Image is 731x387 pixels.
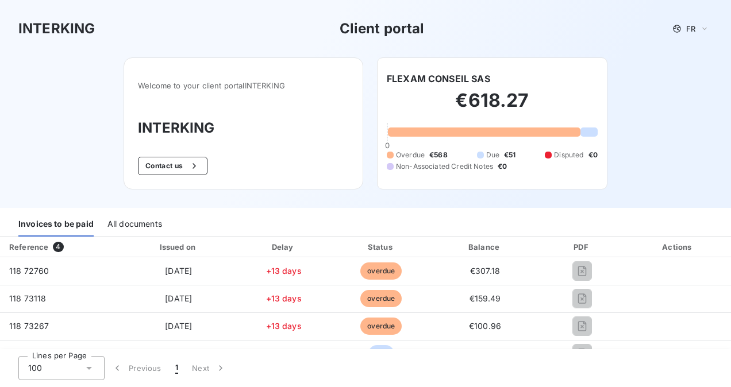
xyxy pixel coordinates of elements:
[9,321,49,331] span: 118 73267
[360,262,402,280] span: overdue
[470,266,500,276] span: €307.18
[429,150,448,160] span: €568
[360,290,402,307] span: overdue
[138,118,349,138] h3: INTERKING
[105,356,168,380] button: Previous
[360,318,402,335] span: overdue
[9,293,46,303] span: 118 73118
[9,242,48,251] div: Reference
[541,241,622,253] div: PDF
[165,349,192,358] span: [DATE]
[165,293,192,303] span: [DATE]
[266,293,302,303] span: +13 days
[9,349,49,358] span: 118 73853
[471,349,499,358] span: €50.64
[385,141,390,150] span: 0
[138,81,349,90] span: Welcome to your client portal INTERKING
[469,321,501,331] span: €100.96
[138,157,207,175] button: Contact us
[554,150,583,160] span: Disputed
[165,266,192,276] span: [DATE]
[498,161,507,172] span: €0
[18,18,95,39] h3: INTERKING
[266,321,302,331] span: +13 days
[9,266,49,276] span: 118 72760
[28,362,42,374] span: 100
[340,18,425,39] h3: Client portal
[686,24,695,33] span: FR
[165,321,192,331] span: [DATE]
[175,362,178,374] span: 1
[628,241,729,253] div: Actions
[387,72,490,86] h6: FLEXAM CONSEIL SAS
[396,161,493,172] span: Non-Associated Credit Notes
[107,212,162,237] div: All documents
[168,356,185,380] button: 1
[486,150,499,160] span: Due
[266,266,302,276] span: +13 days
[470,293,501,303] span: €159.49
[18,212,94,237] div: Invoices to be paid
[368,345,394,362] span: due
[238,241,329,253] div: Delay
[185,356,233,380] button: Next
[588,150,598,160] span: €0
[504,150,515,160] span: €51
[387,89,598,123] h2: €618.27
[433,241,537,253] div: Balance
[396,150,425,160] span: Overdue
[53,242,63,252] span: 4
[334,241,429,253] div: Status
[124,241,234,253] div: Issued on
